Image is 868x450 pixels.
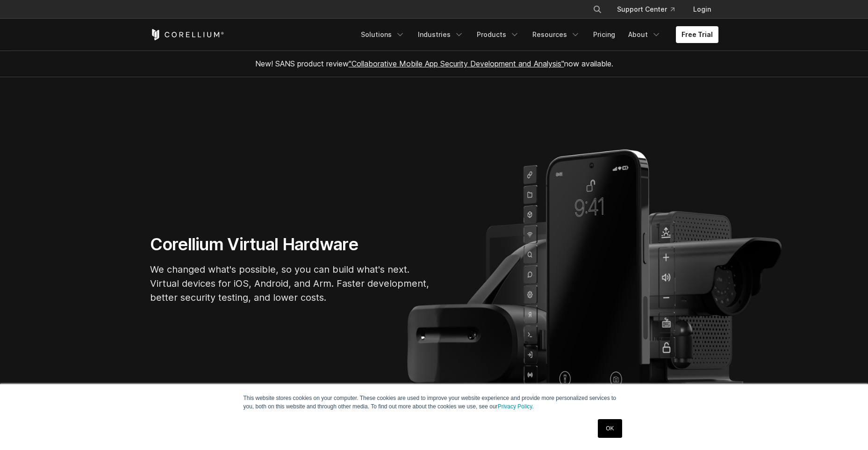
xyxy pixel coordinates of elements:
a: Support Center [610,1,682,18]
p: This website stores cookies on your computer. These cookies are used to improve your website expe... [244,394,625,411]
a: OK [598,419,622,438]
h1: Corellium Virtual Hardware [150,234,430,255]
a: Login [686,1,718,18]
a: About [623,26,667,43]
span: New! SANS product review now available. [255,59,613,68]
a: Solutions [355,26,410,43]
div: Navigation Menu [581,1,718,18]
div: Navigation Menu [355,26,718,43]
a: "Collaborative Mobile App Security Development and Analysis" [349,59,564,68]
a: Corellium Home [150,29,224,40]
a: Free Trial [676,26,718,43]
a: Resources [527,26,586,43]
a: Products [471,26,525,43]
a: Pricing [588,26,621,43]
p: We changed what's possible, so you can build what's next. Virtual devices for iOS, Android, and A... [150,262,430,305]
a: Industries [412,26,469,43]
a: Privacy Policy. [498,403,534,410]
button: Search [589,1,606,18]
